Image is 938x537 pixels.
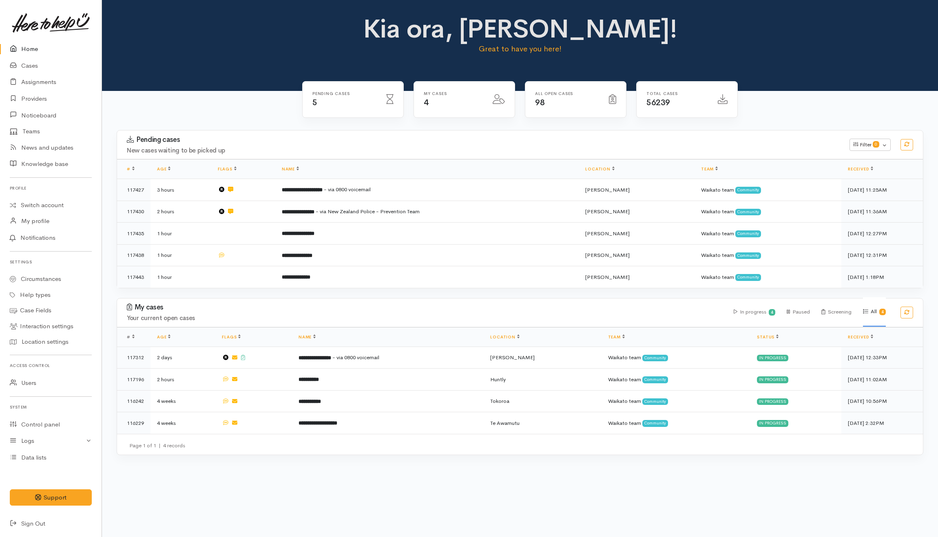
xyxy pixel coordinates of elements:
small: Page 1 of 1 4 records [129,442,185,449]
button: Support [10,489,92,506]
td: [DATE] 10:56PM [841,390,923,412]
span: Community [642,420,668,427]
span: [PERSON_NAME] [585,186,630,193]
div: In progress [757,355,788,361]
td: 3 hours [150,179,211,201]
td: 117427 [117,179,150,201]
span: 5 [312,97,317,108]
span: - via New Zealand Police - Prevention Team [316,208,420,215]
a: Age [157,166,170,172]
div: All [863,297,886,327]
b: 4 [881,309,884,314]
td: 1 hour [150,244,211,266]
h6: All Open cases [535,91,599,96]
a: Name [299,334,316,340]
span: Community [735,252,761,259]
td: Waikato team [602,412,751,434]
span: Te Awamutu [490,420,520,427]
span: Community [642,376,668,383]
td: 116242 [117,390,150,412]
a: Received [848,334,873,340]
a: Received [848,166,873,172]
h6: Pending cases [312,91,376,96]
span: Huntly [490,376,506,383]
h3: Pending cases [127,136,840,144]
span: [PERSON_NAME] [585,274,630,281]
td: Waikato team [602,390,751,412]
td: 117430 [117,201,150,223]
td: 2 days [150,347,215,369]
h6: Settings [10,256,92,267]
td: 117443 [117,266,150,288]
span: Community [735,230,761,237]
td: 2 hours [150,369,215,391]
span: [PERSON_NAME] [585,252,630,259]
h6: Total cases [646,91,708,96]
a: Name [282,166,299,172]
span: Community [642,398,668,405]
a: Flags [218,166,237,172]
td: Waikato team [695,266,841,288]
a: Age [157,334,170,340]
span: Tokoroa [490,398,509,404]
button: Filter0 [850,139,891,151]
td: [DATE] 2:32PM [841,412,923,434]
p: Great to have you here! [321,43,719,55]
span: 0 [873,141,879,148]
td: [DATE] 12:33PM [841,347,923,369]
td: Waikato team [695,244,841,266]
a: Location [585,166,614,172]
h3: My cases [127,303,724,312]
td: Waikato team [695,223,841,245]
td: 2 hours [150,201,211,223]
td: 1 hour [150,223,211,245]
td: [DATE] 11:25AM [841,179,923,201]
div: In progress [757,376,788,383]
a: Location [490,334,519,340]
a: Flags [222,334,241,340]
div: In progress [757,398,788,405]
td: 117196 [117,369,150,391]
td: 4 weeks [150,412,215,434]
td: [DATE] 11:36AM [841,201,923,223]
a: Team [701,166,718,172]
a: # [127,166,135,172]
td: 117435 [117,223,150,245]
td: Waikato team [602,369,751,391]
h6: My cases [424,91,483,96]
span: [PERSON_NAME] [585,230,630,237]
td: Waikato team [602,347,751,369]
span: # [127,334,135,340]
h6: Access control [10,360,92,371]
span: 98 [535,97,544,108]
span: Community [642,355,668,361]
span: Community [735,209,761,215]
span: - via 0800 voicemail [332,354,379,361]
td: [DATE] 12:31PM [841,244,923,266]
div: In progress [757,420,788,427]
div: Screening [821,298,852,327]
span: 4 [424,97,429,108]
span: [PERSON_NAME] [490,354,535,361]
b: 4 [771,309,773,315]
a: Status [757,334,779,340]
span: Community [735,274,761,281]
h6: Profile [10,183,92,194]
a: Team [608,334,625,340]
td: Waikato team [695,201,841,223]
td: 117312 [117,347,150,369]
td: [DATE] 1:18PM [841,266,923,288]
h6: System [10,402,92,413]
h1: Kia ora, [PERSON_NAME]! [321,15,719,43]
span: 56239 [646,97,670,108]
td: 116229 [117,412,150,434]
td: [DATE] 12:27PM [841,223,923,245]
td: Waikato team [695,179,841,201]
td: [DATE] 11:02AM [841,369,923,391]
span: [PERSON_NAME] [585,208,630,215]
td: 4 weeks [150,390,215,412]
td: 117438 [117,244,150,266]
h4: New cases waiting to be picked up [127,147,840,154]
td: 1 hour [150,266,211,288]
span: - via 0800 voicemail [324,186,371,193]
